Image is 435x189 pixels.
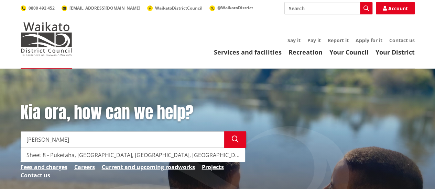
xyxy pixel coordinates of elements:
a: Recreation [289,48,323,56]
a: 0800 492 452 [21,5,55,11]
h1: Kia ora, how can we help? [21,103,246,123]
a: Contact us [389,37,415,44]
span: @WaikatoDistrict [217,5,253,11]
a: Report it [328,37,349,44]
a: [EMAIL_ADDRESS][DOMAIN_NAME] [62,5,140,11]
a: Say it [287,37,301,44]
span: 0800 492 452 [29,5,55,11]
div: Sheet 8 - Puketaha, [GEOGRAPHIC_DATA], [GEOGRAPHIC_DATA], [GEOGRAPHIC_DATA][PERSON_NAME], [GEOGRA... [21,148,245,162]
a: Projects [202,163,224,171]
a: Account [376,2,415,14]
img: Waikato District Council - Te Kaunihera aa Takiwaa o Waikato [21,22,72,56]
a: WaikatoDistrictCouncil [147,5,203,11]
iframe: Messenger Launcher [403,160,428,185]
a: Services and facilities [214,48,282,56]
span: WaikatoDistrictCouncil [155,5,203,11]
a: Careers [74,163,95,171]
span: [EMAIL_ADDRESS][DOMAIN_NAME] [69,5,140,11]
a: Apply for it [356,37,382,44]
a: Current and upcoming roadworks [102,163,195,171]
input: Search input [21,131,224,148]
a: Your Council [329,48,369,56]
a: @WaikatoDistrict [209,5,253,11]
a: Pay it [307,37,321,44]
a: Fees and charges [21,163,67,171]
a: Your District [376,48,415,56]
a: Contact us [21,171,50,179]
input: Search input [284,2,372,14]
